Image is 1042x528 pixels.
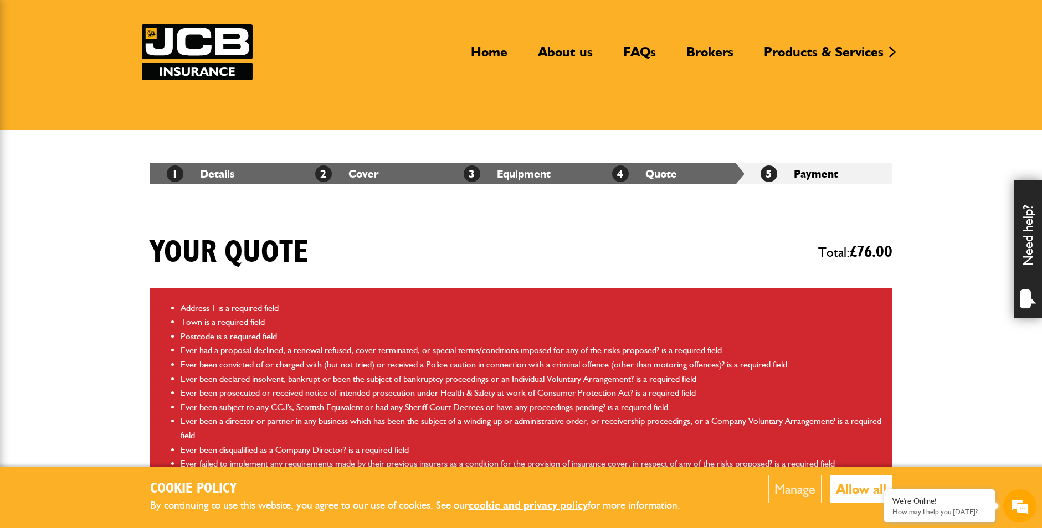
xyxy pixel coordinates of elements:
[892,508,987,516] p: How may I help you today?
[181,414,884,442] li: Ever been a director or partner in any business which has been the subject of a winding up or adm...
[530,44,601,69] a: About us
[181,315,884,329] li: Town is a required field
[596,163,744,184] li: Quote
[181,358,884,372] li: Ever been convicted of or charged with (but not tried) or received a Police caution in connection...
[181,457,884,471] li: Ever failed to implement any requirements made by their previous insurers as a condition for the ...
[315,167,379,180] a: 2Cover
[181,400,884,415] li: Ever been subject to any CCJ's, Scottish Equivalent or had any Sheriff Court Decrees or have any ...
[315,165,332,182] span: 2
[818,240,892,265] span: Total:
[181,329,884,344] li: Postcode is a required field
[181,443,884,457] li: Ever been disqualified as a Company Director? is a required field
[761,165,777,182] span: 5
[167,167,234,180] a: 1Details
[756,44,892,69] a: Products & Services
[181,301,884,315] li: Address 1 is a required field
[463,44,516,69] a: Home
[150,497,699,514] p: By continuing to use this website, you agree to our use of cookies. See our for more information.
[892,496,987,506] div: We're Online!
[464,167,551,180] a: 3Equipment
[830,475,892,503] button: Allow all
[150,480,699,498] h2: Cookie Policy
[150,234,309,271] h1: Your quote
[850,244,892,260] span: £
[469,499,588,511] a: cookie and privacy policy
[142,24,253,80] img: JCB Insurance Services logo
[181,372,884,386] li: Ever been declared insolvent, bankrupt or been the subject of bankruptcy proceedings or an Indivi...
[142,24,253,80] a: JCB Insurance Services
[464,165,480,182] span: 3
[612,165,629,182] span: 4
[181,343,884,358] li: Ever had a proposal declined, a renewal refused, cover terminated, or special terms/conditions im...
[744,163,892,184] li: Payment
[167,165,183,182] span: 1
[768,475,822,503] button: Manage
[678,44,742,69] a: Brokers
[1014,180,1042,318] div: Need help?
[181,386,884,400] li: Ever been prosecuted or received notice of intended prosecution under Health & Safety at work of ...
[857,244,892,260] span: 76.00
[615,44,664,69] a: FAQs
